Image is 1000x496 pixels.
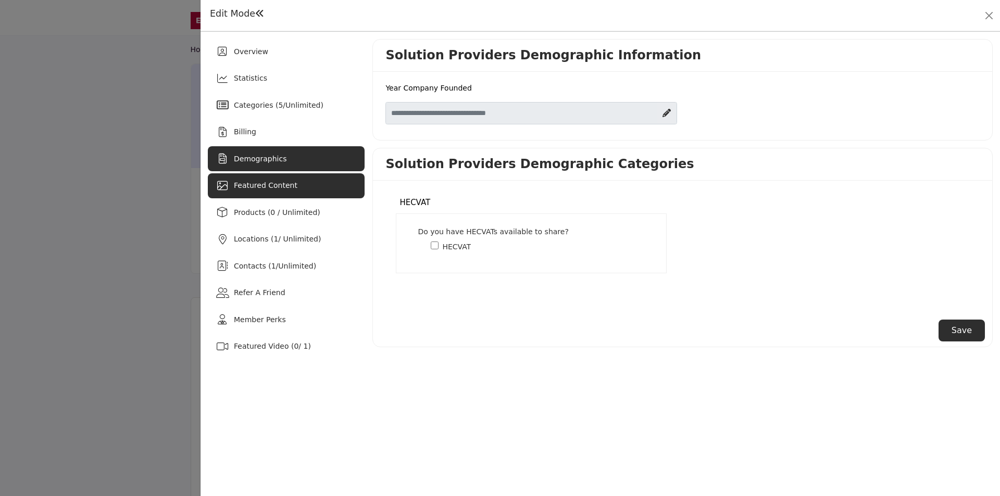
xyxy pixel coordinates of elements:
[271,262,276,270] span: 1
[418,226,568,237] p: Do you have HECVATs available to share?
[234,74,267,82] span: Statistics
[294,342,298,350] span: 0
[210,8,265,19] h1: Edit Mode
[431,241,439,249] input: Select HECVAT
[285,101,320,109] span: Unlimited
[442,241,471,252] span: HECVAT
[234,128,256,136] span: Billing
[385,48,701,63] h2: Solution Providers Demographic Information
[234,262,316,270] span: Contacts ( / )
[278,262,313,270] span: Unlimited
[416,241,654,253] div: Toggle Category
[939,320,985,341] button: Save
[234,155,286,163] span: Demographics
[278,101,283,109] span: 5
[399,197,430,209] div: HECVAT
[273,235,278,243] span: 1
[385,102,677,124] input: Enter value for Year Company Founded
[982,8,996,23] button: Close
[234,342,311,350] span: Featured Video ( / 1)
[234,315,286,324] span: Member Perks
[234,47,268,56] span: Overview
[234,235,321,243] span: Locations ( / Unlimited)
[234,208,320,217] span: Products (0 / Unlimited)
[234,288,285,297] span: Refer A Friend
[234,101,323,109] span: Categories ( / )
[234,181,297,189] span: Featured Content
[385,157,694,172] h3: Solution Providers Demographic Categories
[385,83,471,94] label: Year Company Founded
